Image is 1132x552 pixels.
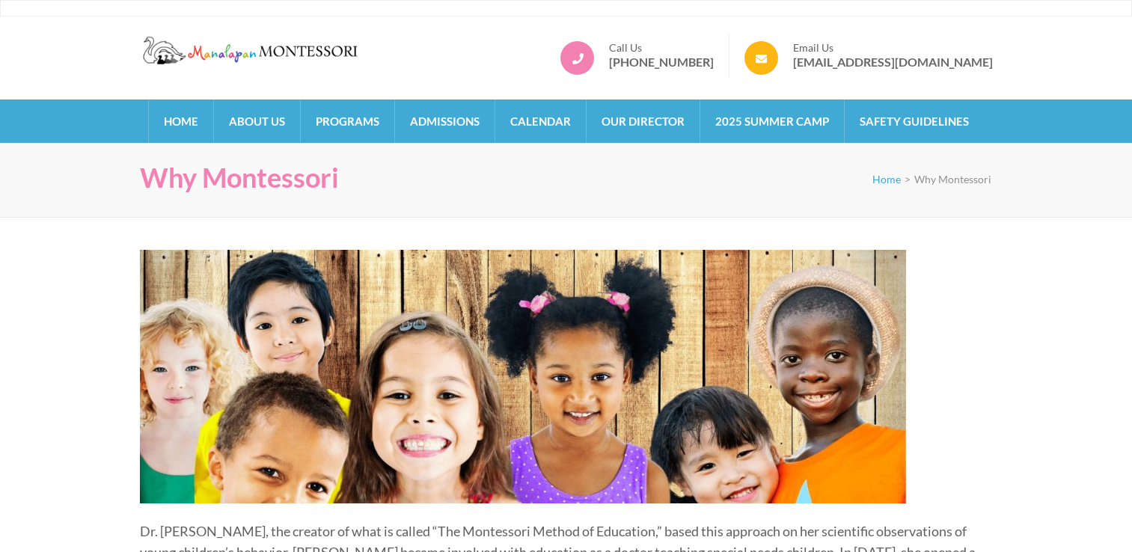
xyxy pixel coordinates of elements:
h1: Why Montessori [140,162,339,194]
a: About Us [214,99,300,143]
a: [PHONE_NUMBER] [609,55,714,70]
a: Home [872,173,901,185]
span: Email Us [793,41,993,55]
a: Programs [301,99,394,143]
img: Manalapan Montessori – #1 Rated Child Day Care Center in Manalapan NJ [140,34,364,67]
a: Calendar [495,99,586,143]
a: Home [149,99,213,143]
a: Admissions [395,99,495,143]
a: Our Director [587,99,700,143]
a: Safety Guidelines [845,99,984,143]
a: 2025 Summer Camp [700,99,844,143]
span: > [905,173,911,185]
a: [EMAIL_ADDRESS][DOMAIN_NAME] [793,55,993,70]
span: Call Us [609,41,714,55]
